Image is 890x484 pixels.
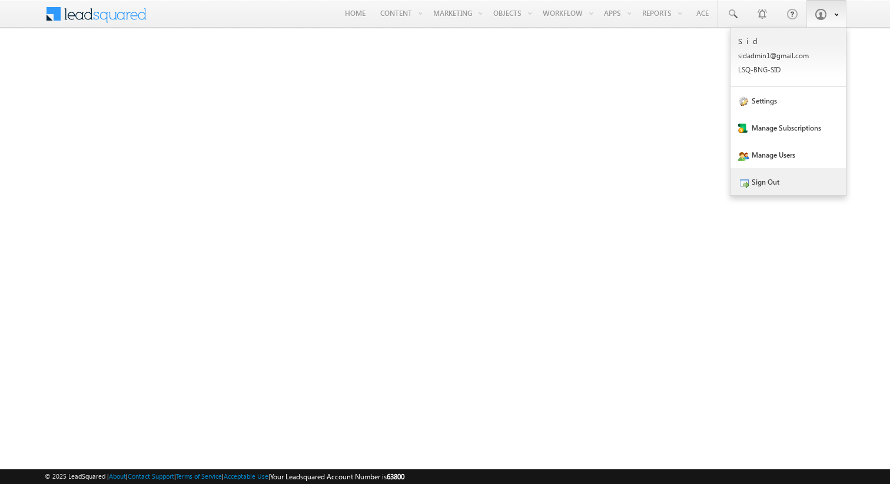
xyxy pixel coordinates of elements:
[738,65,838,74] p: LSQ-B NG-SI D
[738,51,838,60] p: sidad min1@ gmail .com
[176,472,222,480] a: Terms of Service
[738,36,838,46] p: Sid
[730,114,846,141] a: Manage Subscriptions
[730,168,846,195] a: Sign Out
[224,472,268,480] a: Acceptable Use
[128,472,174,480] a: Contact Support
[387,472,404,481] span: 63800
[45,471,404,482] span: © 2025 LeadSquared | | | | |
[730,87,846,114] a: Settings
[109,472,126,480] a: About
[730,28,846,87] a: Sid sidadmin1@gmail.com LSQ-BNG-SID
[270,472,404,481] span: Your Leadsquared Account Number is
[730,141,846,168] a: Manage Users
